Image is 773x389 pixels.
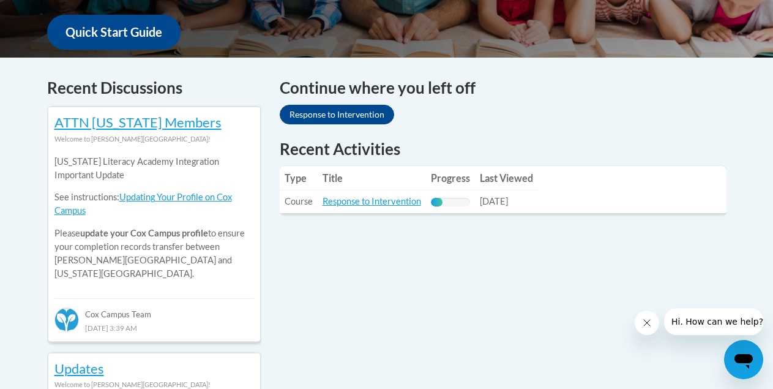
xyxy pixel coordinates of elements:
[54,132,254,146] div: Welcome to [PERSON_NAME][GEOGRAPHIC_DATA]!
[54,192,232,216] a: Updating Your Profile on Cox Campus
[54,191,254,217] p: See instructions:
[54,155,254,182] p: [US_STATE] Literacy Academy Integration Important Update
[323,196,421,206] a: Response to Intervention
[280,166,318,191] th: Type
[431,198,443,206] div: Progress, %
[664,308,763,335] iframe: Message from company
[724,340,763,379] iframe: Button to launch messaging window
[54,360,104,377] a: Updates
[280,76,726,100] h4: Continue where you left off
[280,105,394,124] a: Response to Intervention
[54,146,254,290] div: Please to ensure your completion records transfer between [PERSON_NAME][GEOGRAPHIC_DATA] and [US_...
[635,311,659,335] iframe: Close message
[426,166,475,191] th: Progress
[54,308,79,332] img: Cox Campus Team
[47,76,261,100] h4: Recent Discussions
[280,138,726,160] h1: Recent Activities
[480,196,508,206] span: [DATE]
[54,114,222,130] a: ATTN [US_STATE] Members
[80,228,208,238] b: update your Cox Campus profile
[318,166,426,191] th: Title
[285,196,313,206] span: Course
[54,321,254,334] div: [DATE] 3:39 AM
[475,166,538,191] th: Last Viewed
[54,298,254,320] div: Cox Campus Team
[47,15,181,50] a: Quick Start Guide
